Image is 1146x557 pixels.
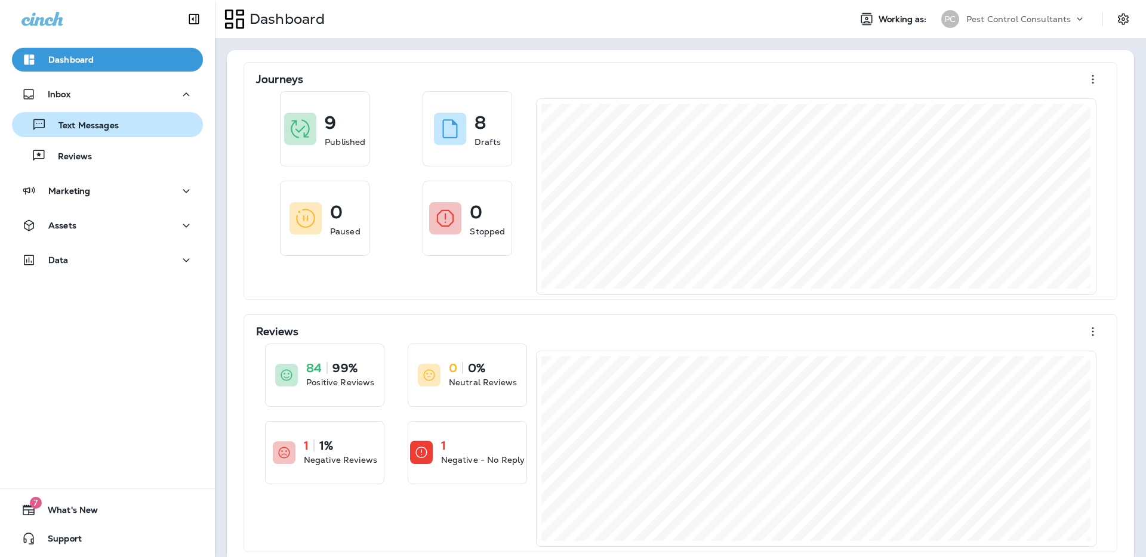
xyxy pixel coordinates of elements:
p: Journeys [256,73,303,85]
p: Negative - No Reply [441,454,525,466]
span: Working as: [879,14,929,24]
p: Text Messages [47,120,119,132]
button: Data [12,248,203,272]
span: Support [36,534,82,548]
span: 7 [30,497,42,509]
p: Published [325,136,365,148]
div: PC [941,10,959,28]
p: Dashboard [245,10,325,28]
p: 0 [449,362,457,374]
p: Dashboard [48,55,94,64]
button: Inbox [12,82,203,106]
p: 1% [319,440,333,451]
p: Drafts [475,136,501,148]
p: 0 [470,206,482,218]
p: Paused [330,225,361,237]
p: Pest Control Consultants [966,14,1071,24]
p: Stopped [470,225,505,237]
button: Assets [12,213,203,237]
p: Marketing [48,186,90,196]
p: 0% [468,362,485,374]
p: Neutral Reviews [449,376,517,388]
p: 1 [441,440,446,451]
button: Collapse Sidebar [177,7,211,31]
p: 99% [332,362,357,374]
p: 0 [330,206,343,218]
p: Reviews [256,326,298,338]
button: 7What's New [12,498,203,522]
p: Data [48,255,69,265]
p: 84 [306,362,322,374]
button: Text Messages [12,112,203,137]
p: Negative Reviews [304,454,377,466]
button: Support [12,527,203,550]
button: Settings [1113,8,1134,30]
p: Inbox [48,89,70,99]
button: Marketing [12,179,203,203]
button: Reviews [12,143,203,168]
p: 9 [325,117,336,129]
p: Positive Reviews [306,376,374,388]
button: Dashboard [12,48,203,72]
p: 8 [475,117,486,129]
p: Reviews [46,151,92,163]
p: 1 [304,440,309,451]
span: What's New [36,505,98,519]
p: Assets [48,221,76,230]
